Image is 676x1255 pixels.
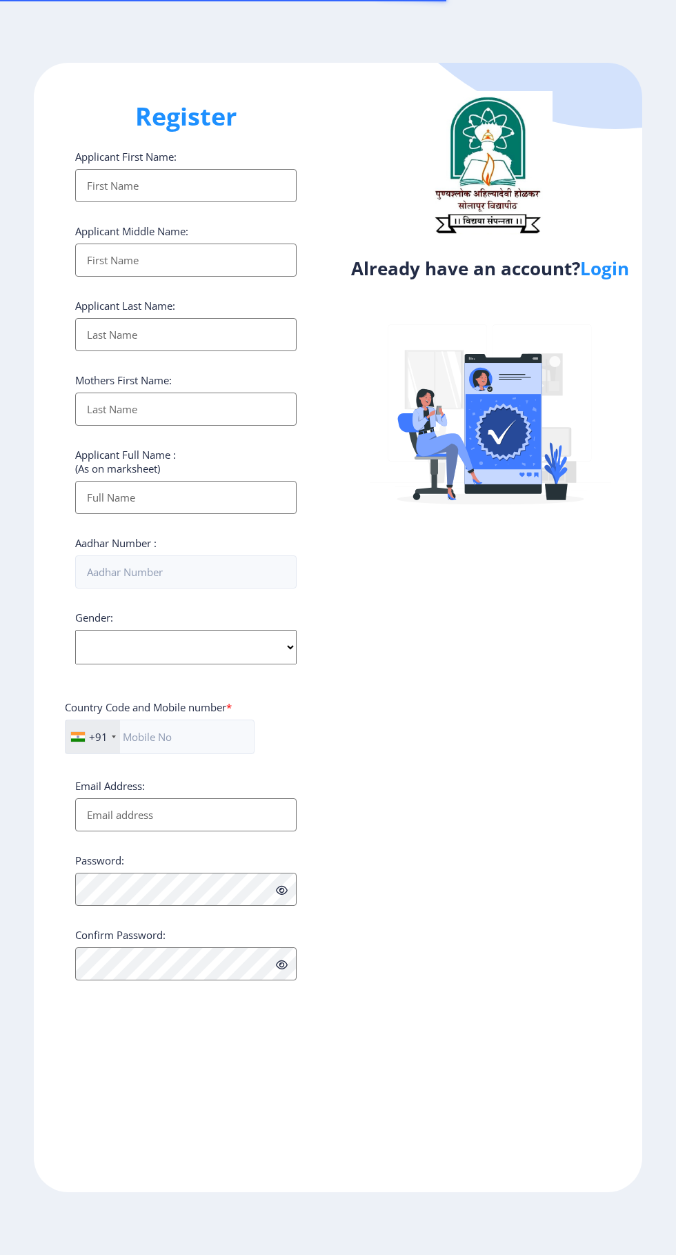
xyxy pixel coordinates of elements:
[75,150,177,164] label: Applicant First Name:
[75,169,297,202] input: First Name
[75,299,175,313] label: Applicant Last Name:
[75,611,113,624] label: Gender:
[370,298,611,540] img: Verified-rafiki.svg
[75,393,297,426] input: Last Name
[75,318,297,351] input: Last Name
[348,257,632,279] h4: Already have an account?
[75,224,188,238] label: Applicant Middle Name:
[421,91,553,239] img: logo
[89,730,108,744] div: +91
[75,373,172,387] label: Mothers First Name:
[75,555,297,589] input: Aadhar Number
[65,720,255,754] input: Mobile No
[75,779,145,793] label: Email Address:
[75,928,166,942] label: Confirm Password:
[75,536,157,550] label: Aadhar Number :
[75,448,176,475] label: Applicant Full Name : (As on marksheet)
[75,100,297,133] h1: Register
[75,853,124,867] label: Password:
[65,700,232,714] label: Country Code and Mobile number
[75,798,297,831] input: Email address
[580,256,629,281] a: Login
[66,720,120,753] div: India (भारत): +91
[75,244,297,277] input: First Name
[75,481,297,514] input: Full Name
